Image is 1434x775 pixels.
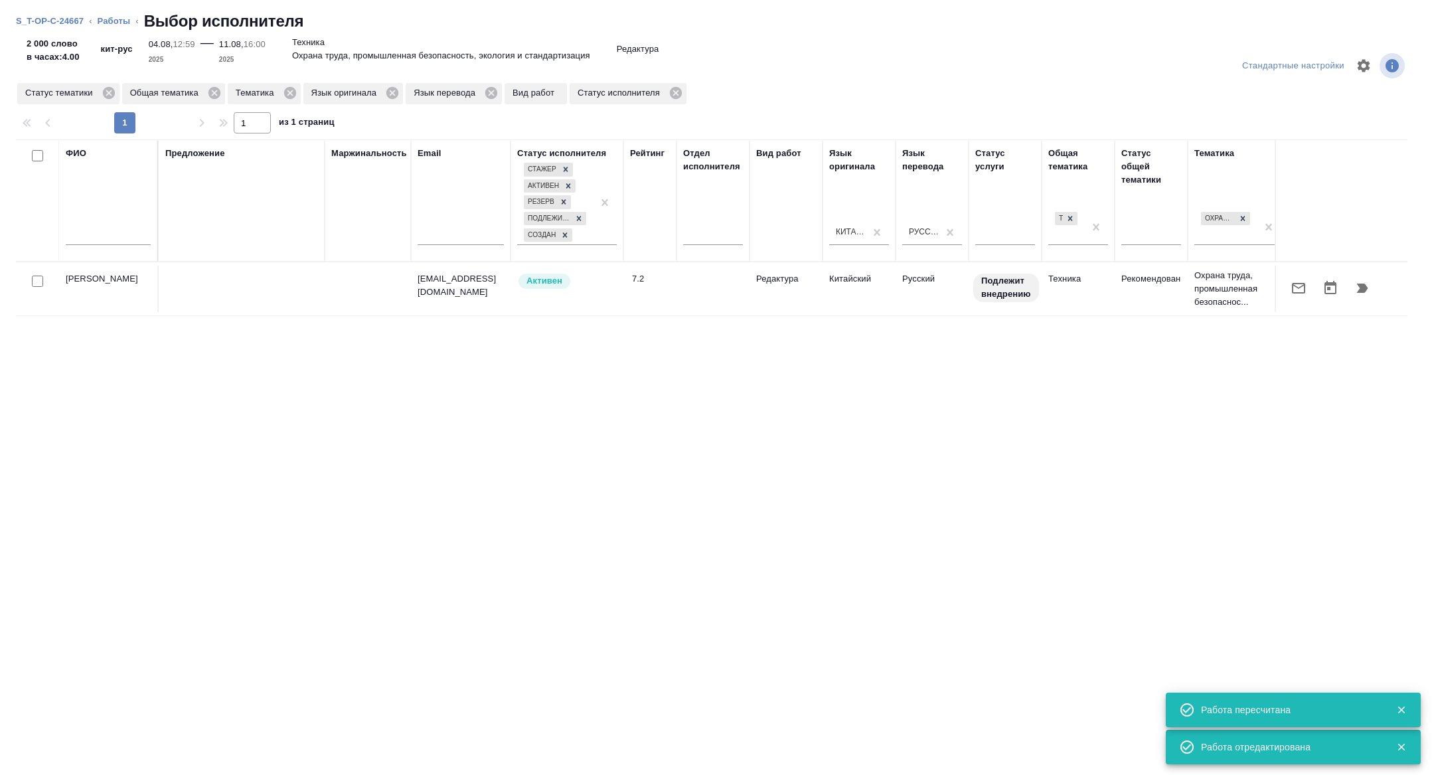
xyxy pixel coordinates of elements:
div: Маржинальность [331,147,407,160]
button: Продолжить [1346,272,1378,304]
p: Общая тематика [130,86,203,100]
p: Редактура [617,43,659,56]
p: 11.08, [219,39,244,49]
h2: Выбор исполнителя [144,11,304,32]
button: Отправить предложение о работе [1283,272,1314,304]
div: Работа пересчитана [1201,703,1376,717]
td: Китайский [823,266,896,312]
span: Посмотреть информацию [1380,53,1407,78]
p: 16:00 [244,39,266,49]
div: Рейтинг [630,147,665,160]
button: Открыть календарь загрузки [1314,272,1346,304]
div: Русский [909,226,939,238]
p: 12:59 [173,39,195,49]
div: Статус исполнителя [517,147,606,160]
li: ‹ [135,15,138,28]
li: ‹ [89,15,92,28]
div: Стажер, Активен, Резерв, Подлежит внедрению, Создан [522,227,574,244]
div: Язык оригинала [303,83,404,104]
p: 04.08, [149,39,173,49]
div: Предложение [165,147,225,160]
div: Техника [1054,211,1079,227]
div: Статус услуги [975,147,1035,173]
button: Закрыть [1388,741,1415,753]
div: Язык перевода [406,83,502,104]
p: Активен [526,274,562,288]
div: Резерв [524,195,556,209]
input: Выбери исполнителей, чтобы отправить приглашение на работу [32,276,43,287]
p: Охрана труда, промышленная безопаснос... [1194,269,1281,309]
div: Охрана труда, промышленная безопасность, экология и стандартизация [1200,211,1251,227]
p: [EMAIL_ADDRESS][DOMAIN_NAME] [418,272,504,299]
div: Работа отредактирована [1201,740,1376,754]
div: — [200,32,214,66]
div: split button [1239,56,1348,76]
div: Стажер [524,163,558,177]
p: Тематика [236,86,279,100]
div: Статус тематики [17,83,119,104]
a: S_T-OP-C-24667 [16,16,84,26]
div: Китайский [836,226,866,238]
button: Закрыть [1388,704,1415,716]
div: Вид работ [756,147,801,160]
div: Техника [1055,212,1063,226]
p: Редактура [756,272,816,286]
div: Стажер, Активен, Резерв, Подлежит внедрению, Создан [522,178,577,195]
div: Подлежит внедрению [524,212,572,226]
td: Рекомендован [1115,266,1188,312]
div: Стажер, Активен, Резерв, Подлежит внедрению, Создан [522,194,572,211]
td: [PERSON_NAME] [59,266,159,312]
span: из 1 страниц [279,114,335,133]
div: Email [418,147,441,160]
div: Язык перевода [902,147,962,173]
nav: breadcrumb [16,11,1418,32]
div: ФИО [66,147,86,160]
div: Охрана труда, промышленная безопасность, экология и стандартизация [1201,212,1235,226]
p: Язык оригинала [311,86,382,100]
div: Создан [524,228,558,242]
span: Настроить таблицу [1348,50,1380,82]
p: Подлежит внедрению [981,274,1031,301]
div: Стажер, Активен, Резерв, Подлежит внедрению, Создан [522,161,574,178]
p: Техника [292,36,325,49]
a: Работы [98,16,131,26]
p: Вид работ [513,86,559,100]
div: 7.2 [632,272,670,286]
div: Статус исполнителя [570,83,686,104]
div: Статус общей тематики [1121,147,1181,187]
td: Русский [896,266,969,312]
p: Язык перевода [414,86,480,100]
div: Общая тематика [122,83,225,104]
div: Рядовой исполнитель: назначай с учетом рейтинга [517,272,617,290]
p: Статус тематики [25,86,98,100]
p: 2 000 слово [27,37,80,50]
p: Статус исполнителя [578,86,665,100]
div: Активен [524,179,561,193]
div: Общая тематика [1048,147,1108,173]
div: Стажер, Активен, Резерв, Подлежит внедрению, Создан [522,211,588,227]
div: Тематика [228,83,301,104]
td: Техника [1042,266,1115,312]
div: Отдел исполнителя [683,147,743,173]
div: Язык оригинала [829,147,889,173]
div: Тематика [1194,147,1234,160]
